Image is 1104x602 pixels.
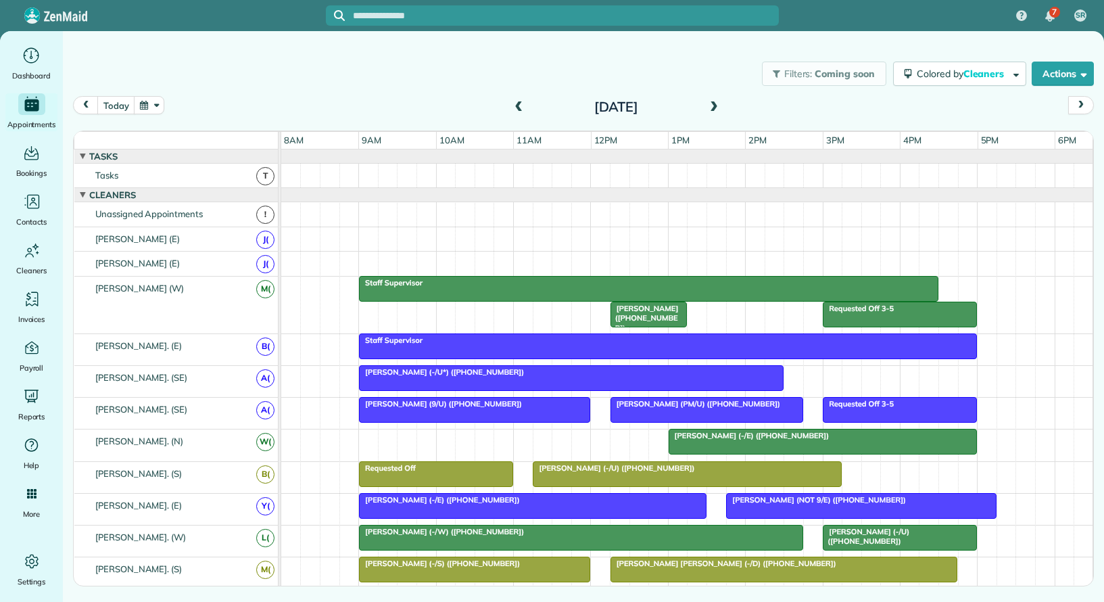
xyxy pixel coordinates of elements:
span: 2pm [746,135,769,145]
span: [PERSON_NAME]. (W) [93,532,189,542]
a: Contacts [5,191,57,229]
span: [PERSON_NAME]. (SE) [93,372,190,383]
span: [PERSON_NAME] (-/U*) ([PHONE_NUMBER]) [358,367,525,377]
span: ! [256,206,274,224]
span: Staff Supervisor [358,335,423,345]
div: 7 unread notifications [1036,1,1064,31]
span: [PERSON_NAME] (-/E) ([PHONE_NUMBER]) [668,431,830,440]
span: W( [256,433,274,451]
span: SR [1076,10,1085,21]
span: [PERSON_NAME] (E) [93,233,183,244]
span: Settings [18,575,46,588]
span: [PERSON_NAME] (NOT 9/E) ([PHONE_NUMBER]) [725,495,907,505]
span: Contacts [16,215,47,229]
button: prev [73,96,99,114]
span: [PERSON_NAME] (-/U) ([PHONE_NUMBER]) [532,463,695,473]
span: Coming soon [815,68,875,80]
iframe: Intercom live chat [1058,556,1090,588]
span: 11am [514,135,544,145]
span: [PERSON_NAME]. (E) [93,340,185,351]
span: More [23,507,40,521]
a: Cleaners [5,239,57,277]
span: Invoices [18,312,45,326]
span: Tasks [93,170,121,181]
span: M( [256,280,274,298]
span: J( [256,255,274,273]
span: A( [256,369,274,388]
span: 3pm [823,135,847,145]
button: Actions [1032,62,1094,86]
span: 9am [359,135,384,145]
span: [PERSON_NAME]. (SE) [93,404,190,415]
span: [PERSON_NAME]. (S) [93,468,185,479]
span: Cleaners [16,264,47,277]
span: [PERSON_NAME] (-/U) ([PHONE_NUMBER]) [822,527,909,546]
span: 4pm [901,135,924,145]
span: Cleaners [87,189,139,200]
span: Tasks [87,151,120,162]
span: [PERSON_NAME] (W) [93,283,187,294]
a: Dashboard [5,45,57,83]
a: Appointments [5,93,57,131]
span: [PERSON_NAME]. (E) [93,500,185,511]
span: Cleaners [963,68,1007,80]
span: [PERSON_NAME] (PM/U) ([PHONE_NUMBER]) [610,399,781,409]
span: [PERSON_NAME]. (S) [93,563,185,574]
span: [PERSON_NAME] (-/W) ([PHONE_NUMBER]) [358,527,525,536]
span: Requested Off [358,463,416,473]
span: 1pm [669,135,692,145]
a: Help [5,434,57,472]
span: [PERSON_NAME] (9/U) ([PHONE_NUMBER]) [358,399,523,409]
span: [PERSON_NAME] (E) [93,258,183,269]
span: L( [256,529,274,547]
span: 12pm [592,135,621,145]
a: Reports [5,386,57,423]
span: 10am [437,135,467,145]
svg: Focus search [334,10,345,21]
span: Payroll [20,361,44,375]
span: Unassigned Appointments [93,208,206,219]
span: Appointments [7,118,56,131]
span: Reports [18,410,45,423]
span: 7 [1052,7,1057,18]
span: Requested Off 3-5 [822,399,894,409]
button: today [97,96,135,114]
span: B( [256,465,274,484]
span: Y( [256,497,274,515]
span: Help [24,459,40,472]
span: Bookings [16,166,47,180]
a: Settings [5,551,57,588]
span: T [256,167,274,185]
span: Colored by [917,68,1009,80]
span: Filters: [784,68,813,80]
span: [PERSON_NAME]. (N) [93,436,186,446]
span: J( [256,231,274,249]
button: next [1068,96,1094,114]
span: A( [256,401,274,419]
button: Colored byCleaners [893,62,1026,86]
span: B( [256,338,274,356]
span: M( [256,561,274,579]
a: Invoices [5,288,57,326]
h2: [DATE] [531,99,700,114]
a: Payroll [5,337,57,375]
span: 5pm [978,135,1002,145]
span: [PERSON_NAME] ([PHONE_NUMBER]) [610,304,679,333]
span: [PERSON_NAME] (-/E) ([PHONE_NUMBER]) [358,495,521,505]
span: Dashboard [12,69,51,83]
span: Staff Supervisor [358,278,423,287]
span: 8am [281,135,306,145]
span: [PERSON_NAME] (-/S) ([PHONE_NUMBER]) [358,559,521,568]
span: [PERSON_NAME] [PERSON_NAME] (-/D) ([PHONE_NUMBER]) [610,559,837,568]
span: 6pm [1055,135,1079,145]
button: Focus search [326,10,345,21]
span: Requested Off 3-5 [822,304,894,313]
a: Bookings [5,142,57,180]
